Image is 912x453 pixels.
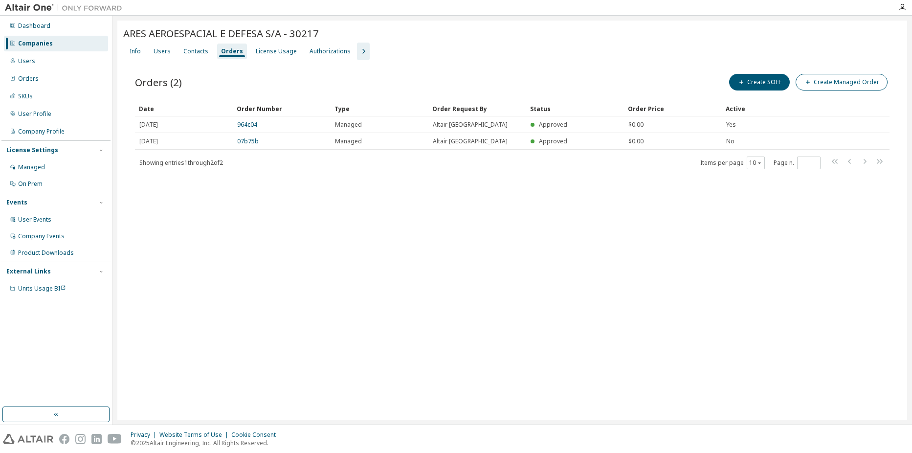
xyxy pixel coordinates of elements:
[183,47,208,55] div: Contacts
[3,434,53,444] img: altair_logo.svg
[59,434,69,444] img: facebook.svg
[539,120,567,129] span: Approved
[6,199,27,206] div: Events
[18,249,74,257] div: Product Downloads
[18,110,51,118] div: User Profile
[335,137,362,145] span: Managed
[6,268,51,275] div: External Links
[18,57,35,65] div: Users
[433,137,508,145] span: Altair [GEOGRAPHIC_DATA]
[774,157,821,169] span: Page n.
[628,101,718,116] div: Order Price
[131,439,282,447] p: © 2025 Altair Engineering, Inc. All Rights Reserved.
[130,47,141,55] div: Info
[139,137,158,145] span: [DATE]
[5,3,127,13] img: Altair One
[139,121,158,129] span: [DATE]
[726,137,734,145] span: No
[335,121,362,129] span: Managed
[433,121,508,129] span: Altair [GEOGRAPHIC_DATA]
[159,431,231,439] div: Website Terms of Use
[18,216,51,224] div: User Events
[628,137,644,145] span: $0.00
[231,431,282,439] div: Cookie Consent
[539,137,567,145] span: Approved
[18,92,33,100] div: SKUs
[139,101,229,116] div: Date
[18,180,43,188] div: On Prem
[796,74,888,91] button: Create Managed Order
[749,159,762,167] button: 10
[256,47,297,55] div: License Usage
[18,163,45,171] div: Managed
[75,434,86,444] img: instagram.svg
[18,40,53,47] div: Companies
[726,121,736,129] span: Yes
[334,101,424,116] div: Type
[6,146,58,154] div: License Settings
[108,434,122,444] img: youtube.svg
[154,47,171,55] div: Users
[131,431,159,439] div: Privacy
[726,101,831,116] div: Active
[628,121,644,129] span: $0.00
[237,137,259,145] a: 07b75b
[237,101,327,116] div: Order Number
[310,47,351,55] div: Authorizations
[221,47,243,55] div: Orders
[18,284,66,293] span: Units Usage BI
[135,75,182,89] span: Orders (2)
[123,26,319,40] span: ARES AEROESPACIAL E DEFESA S/A - 30217
[237,120,257,129] a: 964c04
[700,157,765,169] span: Items per page
[530,101,620,116] div: Status
[18,128,65,136] div: Company Profile
[432,101,522,116] div: Order Request By
[18,232,65,240] div: Company Events
[139,159,223,167] span: Showing entries 1 through 2 of 2
[729,74,790,91] button: Create SOFF
[18,22,50,30] div: Dashboard
[91,434,102,444] img: linkedin.svg
[18,75,39,83] div: Orders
